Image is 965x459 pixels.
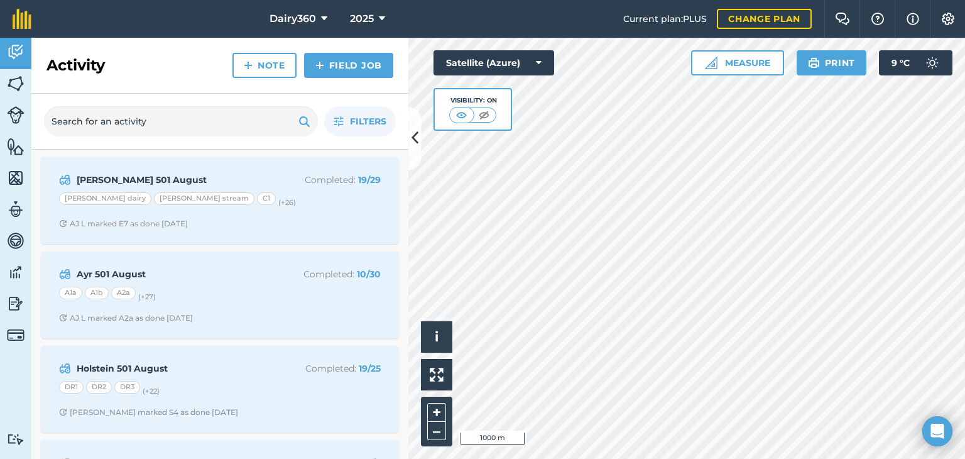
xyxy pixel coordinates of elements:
img: svg+xml;base64,PHN2ZyB4bWxucz0iaHR0cDovL3d3dy53My5vcmcvMjAwMC9zdmciIHdpZHRoPSIxNCIgaGVpZ2h0PSIyNC... [244,58,253,73]
div: [PERSON_NAME] marked S4 as done [DATE] [59,407,238,418]
img: svg+xml;base64,PD94bWwgdmVyc2lvbj0iMS4wIiBlbmNvZGluZz0idXRmLTgiPz4KPCEtLSBHZW5lcmF0b3I6IEFkb2JlIE... [59,361,71,376]
img: svg+xml;base64,PD94bWwgdmVyc2lvbj0iMS4wIiBlbmNvZGluZz0idXRmLTgiPz4KPCEtLSBHZW5lcmF0b3I6IEFkb2JlIE... [7,294,25,313]
img: Four arrows, one pointing top left, one top right, one bottom right and the last bottom left [430,368,444,382]
button: + [427,403,446,422]
div: DR3 [114,381,140,394]
img: svg+xml;base64,PD94bWwgdmVyc2lvbj0iMS4wIiBlbmNvZGluZz0idXRmLTgiPz4KPCEtLSBHZW5lcmF0b3I6IEFkb2JlIE... [7,263,25,282]
img: svg+xml;base64,PD94bWwgdmVyc2lvbj0iMS4wIiBlbmNvZGluZz0idXRmLTgiPz4KPCEtLSBHZW5lcmF0b3I6IEFkb2JlIE... [7,106,25,124]
a: Field Job [304,53,393,78]
button: Print [797,50,867,75]
a: Ayr 501 AugustCompleted: 10/30A1aA1bA2a(+27)Clock with arrow pointing clockwiseAJ L marked A2a as... [49,259,391,331]
div: [PERSON_NAME] dairy [59,192,151,205]
img: A question mark icon [870,13,885,25]
button: Filters [324,106,396,136]
div: DR1 [59,381,84,394]
img: svg+xml;base64,PD94bWwgdmVyc2lvbj0iMS4wIiBlbmNvZGluZz0idXRmLTgiPz4KPCEtLSBHZW5lcmF0b3I6IEFkb2JlIE... [7,43,25,62]
small: (+ 27 ) [138,292,156,301]
img: Two speech bubbles overlapping with the left bubble in the forefront [835,13,850,25]
button: 9 °C [879,50,952,75]
small: (+ 26 ) [278,198,296,207]
img: svg+xml;base64,PD94bWwgdmVyc2lvbj0iMS4wIiBlbmNvZGluZz0idXRmLTgiPz4KPCEtLSBHZW5lcmF0b3I6IEFkb2JlIE... [59,172,71,187]
strong: Ayr 501 August [77,267,276,281]
div: C1 [257,192,276,205]
img: Clock with arrow pointing clockwise [59,219,67,228]
a: Note [232,53,297,78]
span: 2025 [350,11,374,26]
strong: Holstein 501 August [77,362,276,375]
img: svg+xml;base64,PD94bWwgdmVyc2lvbj0iMS4wIiBlbmNvZGluZz0idXRmLTgiPz4KPCEtLSBHZW5lcmF0b3I6IEFkb2JlIE... [7,200,25,219]
button: – [427,422,446,440]
img: Ruler icon [705,57,717,69]
img: svg+xml;base64,PD94bWwgdmVyc2lvbj0iMS4wIiBlbmNvZGluZz0idXRmLTgiPz4KPCEtLSBHZW5lcmF0b3I6IEFkb2JlIE... [59,267,71,282]
span: i [435,329,439,345]
span: Filters [350,114,386,128]
strong: 19 / 29 [358,174,381,185]
p: Completed : [281,362,381,375]
img: svg+xml;base64,PD94bWwgdmVyc2lvbj0iMS4wIiBlbmNvZGluZz0idXRmLTgiPz4KPCEtLSBHZW5lcmF0b3I6IEFkb2JlIE... [920,50,945,75]
div: Open Intercom Messenger [922,416,952,446]
span: 9 ° C [891,50,910,75]
a: [PERSON_NAME] 501 AugustCompleted: 19/29[PERSON_NAME] dairy[PERSON_NAME] streamC1(+26)Clock with ... [49,165,391,236]
small: (+ 22 ) [143,387,160,395]
span: Dairy360 [270,11,316,26]
span: Current plan : PLUS [623,12,707,26]
img: svg+xml;base64,PHN2ZyB4bWxucz0iaHR0cDovL3d3dy53My5vcmcvMjAwMC9zdmciIHdpZHRoPSIxOSIgaGVpZ2h0PSIyNC... [298,114,310,129]
div: AJ L marked E7 as done [DATE] [59,219,188,229]
button: Satellite (Azure) [433,50,554,75]
strong: 10 / 30 [357,268,381,280]
a: Change plan [717,9,812,29]
img: svg+xml;base64,PHN2ZyB4bWxucz0iaHR0cDovL3d3dy53My5vcmcvMjAwMC9zdmciIHdpZHRoPSIxOSIgaGVpZ2h0PSIyNC... [808,55,820,70]
img: svg+xml;base64,PHN2ZyB4bWxucz0iaHR0cDovL3d3dy53My5vcmcvMjAwMC9zdmciIHdpZHRoPSI1NiIgaGVpZ2h0PSI2MC... [7,169,25,187]
button: i [421,321,452,353]
img: svg+xml;base64,PD94bWwgdmVyc2lvbj0iMS4wIiBlbmNvZGluZz0idXRmLTgiPz4KPCEtLSBHZW5lcmF0b3I6IEFkb2JlIE... [7,231,25,250]
div: DR2 [86,381,112,394]
img: A cog icon [940,13,956,25]
img: svg+xml;base64,PD94bWwgdmVyc2lvbj0iMS4wIiBlbmNvZGluZz0idXRmLTgiPz4KPCEtLSBHZW5lcmF0b3I6IEFkb2JlIE... [7,433,25,445]
a: Holstein 501 AugustCompleted: 19/25DR1DR2DR3(+22)Clock with arrow pointing clockwise[PERSON_NAME]... [49,353,391,425]
img: svg+xml;base64,PHN2ZyB4bWxucz0iaHR0cDovL3d3dy53My5vcmcvMjAwMC9zdmciIHdpZHRoPSI1NiIgaGVpZ2h0PSI2MC... [7,137,25,156]
button: Measure [691,50,784,75]
img: Clock with arrow pointing clockwise [59,408,67,416]
img: svg+xml;base64,PHN2ZyB4bWxucz0iaHR0cDovL3d3dy53My5vcmcvMjAwMC9zdmciIHdpZHRoPSIxNCIgaGVpZ2h0PSIyNC... [315,58,324,73]
div: A1a [59,287,82,299]
h2: Activity [46,55,105,75]
img: fieldmargin Logo [13,9,31,29]
img: svg+xml;base64,PHN2ZyB4bWxucz0iaHR0cDovL3d3dy53My5vcmcvMjAwMC9zdmciIHdpZHRoPSI1NiIgaGVpZ2h0PSI2MC... [7,74,25,93]
strong: 19 / 25 [359,363,381,374]
img: Clock with arrow pointing clockwise [59,314,67,322]
div: A2a [111,287,136,299]
p: Completed : [281,267,381,281]
div: AJ L marked A2a as done [DATE] [59,313,193,323]
p: Completed : [281,173,381,187]
div: [PERSON_NAME] stream [154,192,254,205]
img: svg+xml;base64,PHN2ZyB4bWxucz0iaHR0cDovL3d3dy53My5vcmcvMjAwMC9zdmciIHdpZHRoPSIxNyIgaGVpZ2h0PSIxNy... [907,11,919,26]
input: Search for an activity [44,106,318,136]
img: svg+xml;base64,PD94bWwgdmVyc2lvbj0iMS4wIiBlbmNvZGluZz0idXRmLTgiPz4KPCEtLSBHZW5lcmF0b3I6IEFkb2JlIE... [7,326,25,344]
div: Visibility: On [449,96,497,106]
img: svg+xml;base64,PHN2ZyB4bWxucz0iaHR0cDovL3d3dy53My5vcmcvMjAwMC9zdmciIHdpZHRoPSI1MCIgaGVpZ2h0PSI0MC... [476,109,492,121]
div: A1b [85,287,109,299]
img: svg+xml;base64,PHN2ZyB4bWxucz0iaHR0cDovL3d3dy53My5vcmcvMjAwMC9zdmciIHdpZHRoPSI1MCIgaGVpZ2h0PSI0MC... [454,109,469,121]
strong: [PERSON_NAME] 501 August [77,173,276,187]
